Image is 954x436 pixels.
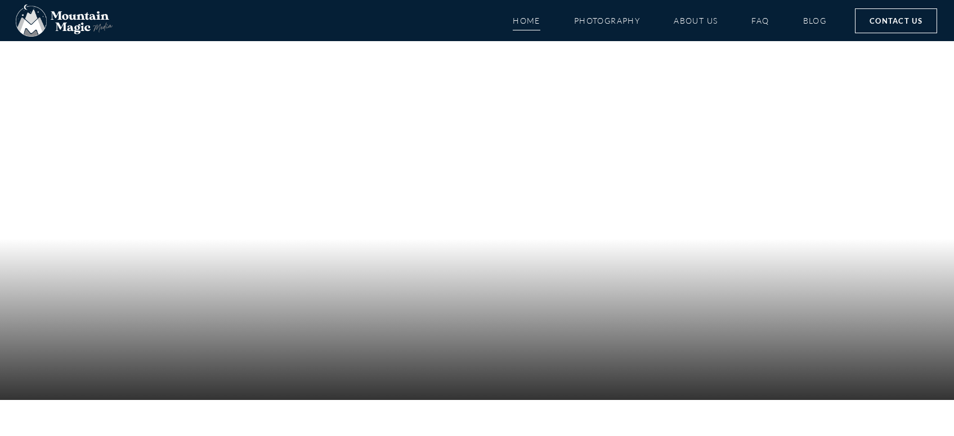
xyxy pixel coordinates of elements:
a: Blog [803,11,827,30]
span: Contact Us [870,15,922,27]
a: Photography [574,11,640,30]
a: About Us [674,11,718,30]
a: Home [513,11,540,30]
a: Contact Us [855,8,937,33]
a: FAQ [751,11,769,30]
nav: Menu [513,11,827,30]
img: Mountain Magic Media photography logo Crested Butte Photographer [16,5,113,37]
